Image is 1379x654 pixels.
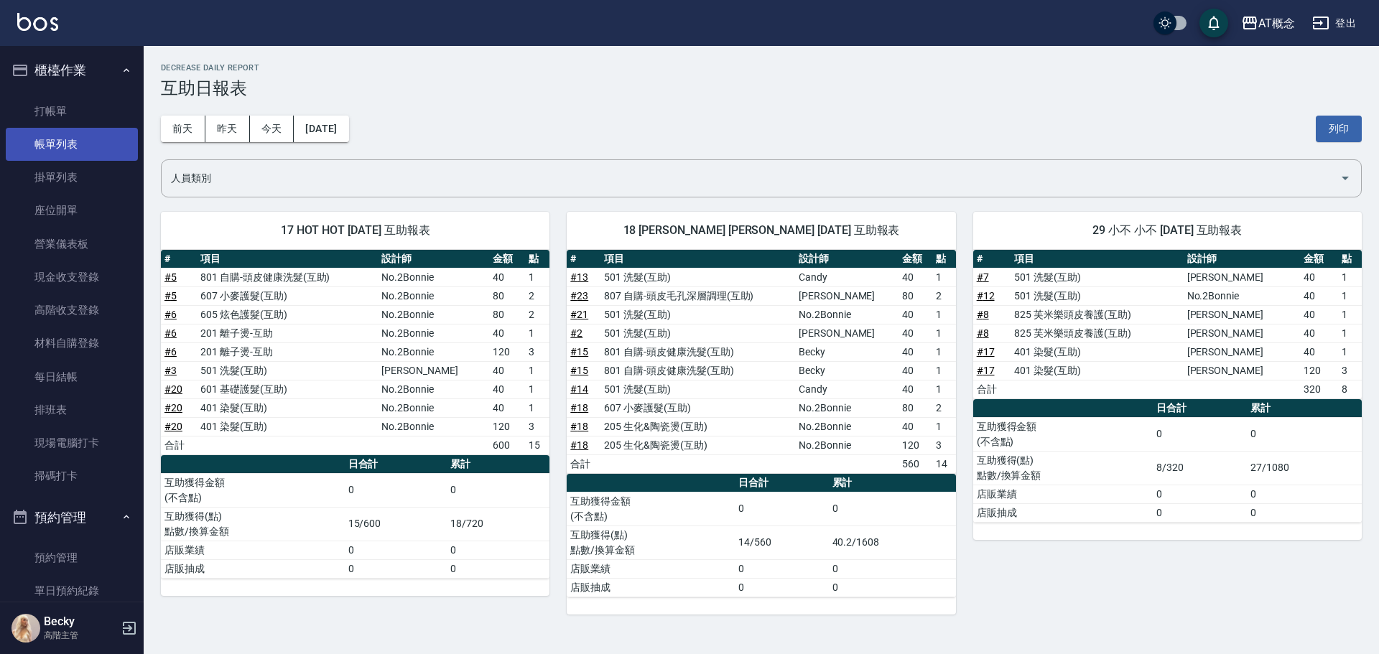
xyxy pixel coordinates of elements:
td: No.2Bonnie [795,305,899,324]
td: 14/560 [735,525,829,559]
td: 607 小麥護髮(互助) [600,398,795,417]
a: 材料自購登錄 [6,327,138,360]
button: 今天 [250,116,294,142]
th: # [161,250,197,268]
td: 1 [932,417,955,436]
td: 14 [932,454,955,473]
h5: Becky [44,615,117,629]
button: 櫃檯作業 [6,52,138,89]
a: 單日預約紀錄 [6,574,138,607]
td: 501 洗髮(互助) [197,361,378,380]
td: 0 [735,559,829,578]
a: #18 [570,402,588,414]
td: 1 [525,380,549,398]
a: #18 [570,439,588,451]
td: 501 洗髮(互助) [1011,268,1183,286]
td: 40 [489,268,525,286]
td: 825 芙米樂頭皮養護(互助) [1011,324,1183,342]
a: 現場電腦打卡 [6,426,138,459]
a: #20 [164,383,182,395]
th: 點 [525,250,549,268]
a: #21 [570,309,588,320]
th: # [973,250,1011,268]
th: # [567,250,600,268]
td: 1 [525,398,549,417]
span: 18 [PERSON_NAME] [PERSON_NAME] [DATE] 互助報表 [584,223,938,238]
td: 40 [1300,324,1338,342]
td: 801 自購-頭皮健康洗髮(互助) [600,361,795,380]
td: 0 [447,541,549,559]
a: #6 [164,309,177,320]
td: 40 [1300,305,1338,324]
td: 合計 [567,454,600,473]
a: 掃碼打卡 [6,459,138,492]
td: 2 [525,286,549,305]
td: [PERSON_NAME] [378,361,488,380]
td: 0 [829,492,956,525]
td: 607 小麥護髮(互助) [197,286,378,305]
a: 高階收支登錄 [6,294,138,327]
td: 1 [932,342,955,361]
a: #14 [570,383,588,395]
td: 店販抽成 [161,559,345,578]
a: 帳單列表 [6,128,138,161]
td: No.2Bonnie [378,286,488,305]
td: 40 [899,380,932,398]
th: 日合計 [735,474,829,492]
td: 1 [525,361,549,380]
td: 3 [525,417,549,436]
table: a dense table [567,474,955,597]
th: 項目 [1011,250,1183,268]
td: 0 [1153,485,1246,503]
td: 3 [525,342,549,361]
td: 店販業績 [161,541,345,559]
a: #6 [164,327,177,339]
button: 列印 [1316,116,1362,142]
td: 40 [899,361,932,380]
td: No.2Bonnie [378,380,488,398]
td: 560 [899,454,932,473]
td: 120 [1300,361,1338,380]
td: 店販抽成 [567,578,735,597]
td: 1 [932,380,955,398]
td: 0 [1247,485,1362,503]
td: 1 [1338,324,1362,342]
td: 80 [489,305,525,324]
td: 2 [525,305,549,324]
td: 201 離子燙-互助 [197,342,378,361]
td: No.2Bonnie [795,417,899,436]
td: 0 [447,559,549,578]
th: 金額 [489,250,525,268]
a: #6 [164,346,177,358]
button: save [1199,9,1228,37]
td: [PERSON_NAME] [1184,305,1300,324]
td: 825 芙米樂頭皮養護(互助) [1011,305,1183,324]
td: 401 染髮(互助) [197,398,378,417]
a: 預約管理 [6,541,138,574]
button: [DATE] [294,116,348,142]
td: 201 離子燙-互助 [197,324,378,342]
td: 40.2/1608 [829,525,956,559]
th: 累計 [447,455,549,474]
a: #3 [164,365,177,376]
td: Becky [795,361,899,380]
th: 金額 [1300,250,1338,268]
a: #17 [977,346,995,358]
td: 40 [1300,268,1338,286]
td: 401 染髮(互助) [1011,342,1183,361]
td: 互助獲得金額 (不含點) [567,492,735,525]
td: 27/1080 [1247,451,1362,485]
h2: Decrease Daily Report [161,63,1362,73]
input: 人員名稱 [167,166,1334,191]
td: 801 自購-頭皮健康洗髮(互助) [600,342,795,361]
td: 1 [1338,305,1362,324]
td: 501 洗髮(互助) [600,380,795,398]
a: 現金收支登錄 [6,261,138,294]
td: 40 [899,417,932,436]
a: #5 [164,271,177,283]
a: #15 [570,346,588,358]
span: 29 小不 小不 [DATE] 互助報表 [990,223,1345,238]
td: 1 [1338,268,1362,286]
td: 120 [489,342,525,361]
td: [PERSON_NAME] [795,286,899,305]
